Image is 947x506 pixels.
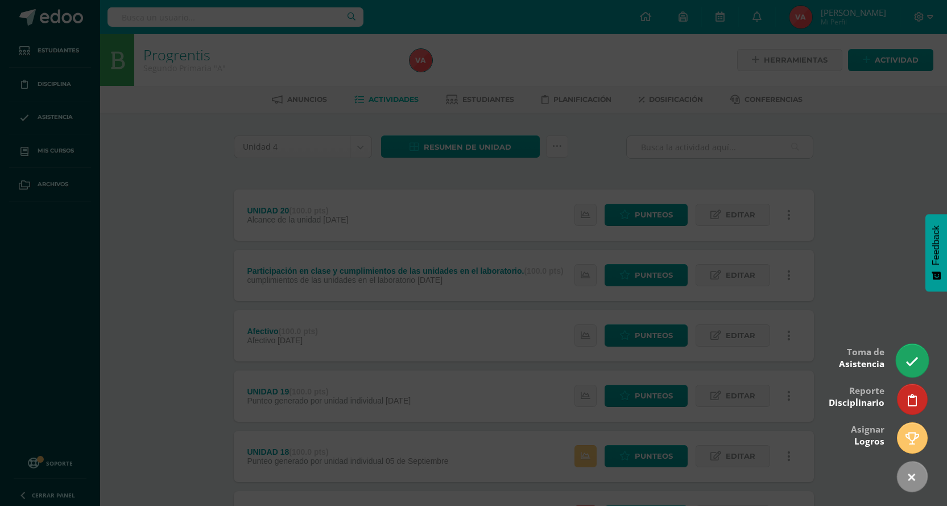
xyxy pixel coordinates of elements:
[829,397,884,409] span: Disciplinario
[839,358,884,370] span: Asistencia
[851,416,884,453] div: Asignar
[829,377,884,414] div: Reporte
[854,435,884,447] span: Logros
[931,225,941,265] span: Feedback
[925,214,947,291] button: Feedback - Mostrar encuesta
[839,339,884,376] div: Toma de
